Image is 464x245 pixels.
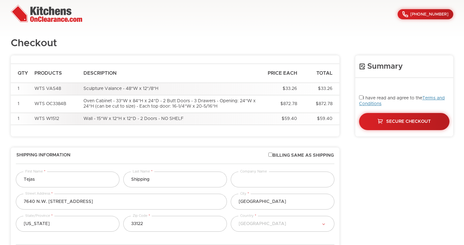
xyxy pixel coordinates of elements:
[80,95,261,113] td: Oven Cabinet - 33"W x 84"H x 24"D - 2 Butt Doors - 3 Drawers - Opening: 24"W x 24"H (can be cut t...
[359,95,449,130] div: I have read and agree to the
[16,153,70,159] span: Shipping Information
[31,83,80,95] td: WTS VAS48
[300,83,339,95] td: $33.26
[11,5,82,22] img: Kitchens On Clearance
[80,83,261,95] td: Sculpture Valance - 48"W x 12"/8"H
[300,64,339,83] th: Total
[11,113,31,125] td: 1
[300,113,339,125] td: $59.40
[410,12,449,16] span: [PHONE_NUMBER]
[11,64,31,83] th: Qty
[300,95,339,113] td: $872.78
[80,113,261,125] td: Wall - 15"W x 12"H x 12"D - 2 Doors - NO SHELF
[31,113,80,125] td: WTS W1512
[398,9,453,19] a: [PHONE_NUMBER]
[261,95,300,113] td: $872.78
[11,83,31,95] td: 1
[31,95,80,113] td: WTS OC3384B
[261,83,300,95] td: $33.26
[261,113,300,125] td: $59.40
[80,64,261,83] th: Description
[268,153,334,159] span: Billing same as Shipping
[261,64,300,83] th: Price Each
[386,119,431,124] span: Secure Checkout
[359,113,449,130] a: Secure Checkout
[31,64,80,83] th: Products
[11,95,31,113] td: 1
[11,38,57,49] h1: Checkout
[359,62,449,71] h4: Summary
[359,96,445,106] a: Terms and Conditions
